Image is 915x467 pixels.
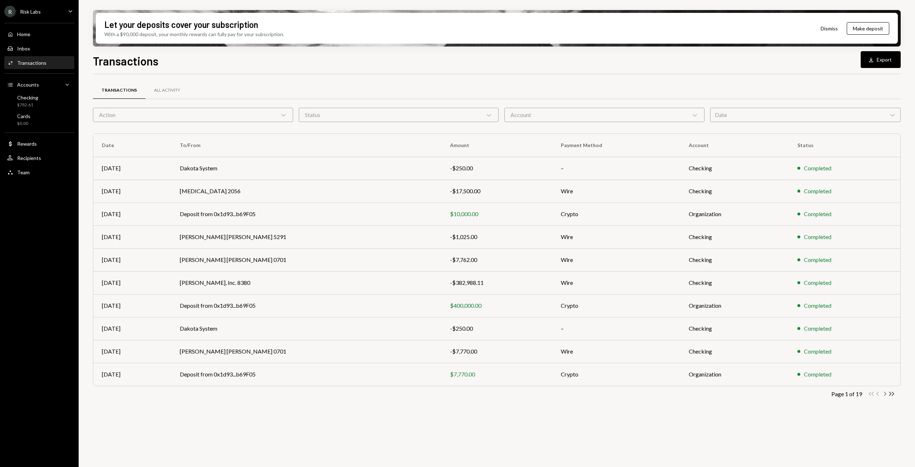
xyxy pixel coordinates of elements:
[552,248,680,271] td: Wire
[93,108,293,122] div: Action
[17,113,30,119] div: Cards
[4,111,74,128] a: Cards$0.00
[680,134,789,157] th: Account
[804,187,831,195] div: Completed
[17,60,46,66] div: Transactions
[552,134,680,157] th: Payment Method
[4,151,74,164] a: Recipients
[552,225,680,248] td: Wire
[450,187,544,195] div: -$17,500.00
[804,347,831,356] div: Completed
[17,155,41,161] div: Recipients
[450,233,544,241] div: -$1,025.00
[171,363,441,386] td: Deposit from 0x1d93...b69F05
[171,225,441,248] td: [PERSON_NAME] [PERSON_NAME] 5291
[102,278,163,287] div: [DATE]
[102,370,163,379] div: [DATE]
[450,301,544,310] div: $400,000.00
[171,294,441,317] td: Deposit from 0x1d93...b69F05
[552,180,680,203] td: Wire
[17,82,39,88] div: Accounts
[552,294,680,317] td: Crypto
[171,134,441,157] th: To/From
[102,210,163,218] div: [DATE]
[17,169,30,175] div: Team
[171,180,441,203] td: [MEDICAL_DATA] 2056
[861,51,901,68] button: Export
[17,102,38,108] div: $782.61
[680,363,789,386] td: Organization
[450,324,544,333] div: -$250.00
[680,294,789,317] td: Organization
[450,256,544,264] div: -$7,762.00
[680,157,789,180] td: Checking
[789,134,900,157] th: Status
[552,157,680,180] td: –
[804,210,831,218] div: Completed
[804,324,831,333] div: Completed
[680,203,789,225] td: Organization
[552,203,680,225] td: Crypto
[450,164,544,172] div: -$250.00
[17,121,30,127] div: $0.00
[504,108,704,122] div: Account
[102,187,163,195] div: [DATE]
[441,134,552,157] th: Amount
[102,324,163,333] div: [DATE]
[4,28,74,40] a: Home
[804,233,831,241] div: Completed
[171,317,441,340] td: Dakota System
[552,317,680,340] td: –
[4,92,74,110] a: Checking$782.61
[450,210,544,218] div: $10,000.00
[104,30,284,38] div: With a $90,000 deposit, your monthly rewards can fully pay for your subscription.
[450,278,544,287] div: -$382,988.11
[680,340,789,363] td: Checking
[104,19,258,30] div: Let your deposits cover your subscription
[102,233,163,241] div: [DATE]
[552,271,680,294] td: Wire
[4,6,16,17] div: R
[552,363,680,386] td: Crypto
[804,164,831,172] div: Completed
[102,301,163,310] div: [DATE]
[17,94,38,101] div: Checking
[102,256,163,264] div: [DATE]
[680,317,789,340] td: Checking
[680,180,789,203] td: Checking
[171,203,441,225] td: Deposit from 0x1d93...b69F05
[145,81,189,99] a: All Activity
[154,87,180,93] div: All Activity
[171,340,441,363] td: [PERSON_NAME] [PERSON_NAME] 0701
[804,370,831,379] div: Completed
[710,108,901,122] div: Date
[4,78,74,91] a: Accounts
[4,56,74,69] a: Transactions
[171,248,441,271] td: [PERSON_NAME] [PERSON_NAME] 0701
[847,22,889,35] button: Make deposit
[450,370,544,379] div: $7,770.00
[102,164,163,172] div: [DATE]
[680,271,789,294] td: Checking
[680,248,789,271] td: Checking
[680,225,789,248] td: Checking
[299,108,499,122] div: Status
[17,31,30,37] div: Home
[17,141,37,147] div: Rewards
[171,157,441,180] td: Dakota System
[4,137,74,150] a: Rewards
[804,256,831,264] div: Completed
[102,87,137,93] div: Transactions
[93,134,171,157] th: Date
[552,340,680,363] td: Wire
[450,347,544,356] div: -$7,770.00
[812,20,847,37] button: Dismiss
[20,9,41,15] div: Risk Labs
[4,166,74,179] a: Team
[831,390,862,397] div: Page 1 of 19
[93,54,158,68] h1: Transactions
[93,81,145,99] a: Transactions
[171,271,441,294] td: [PERSON_NAME], Inc. 8380
[17,45,30,52] div: Inbox
[804,301,831,310] div: Completed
